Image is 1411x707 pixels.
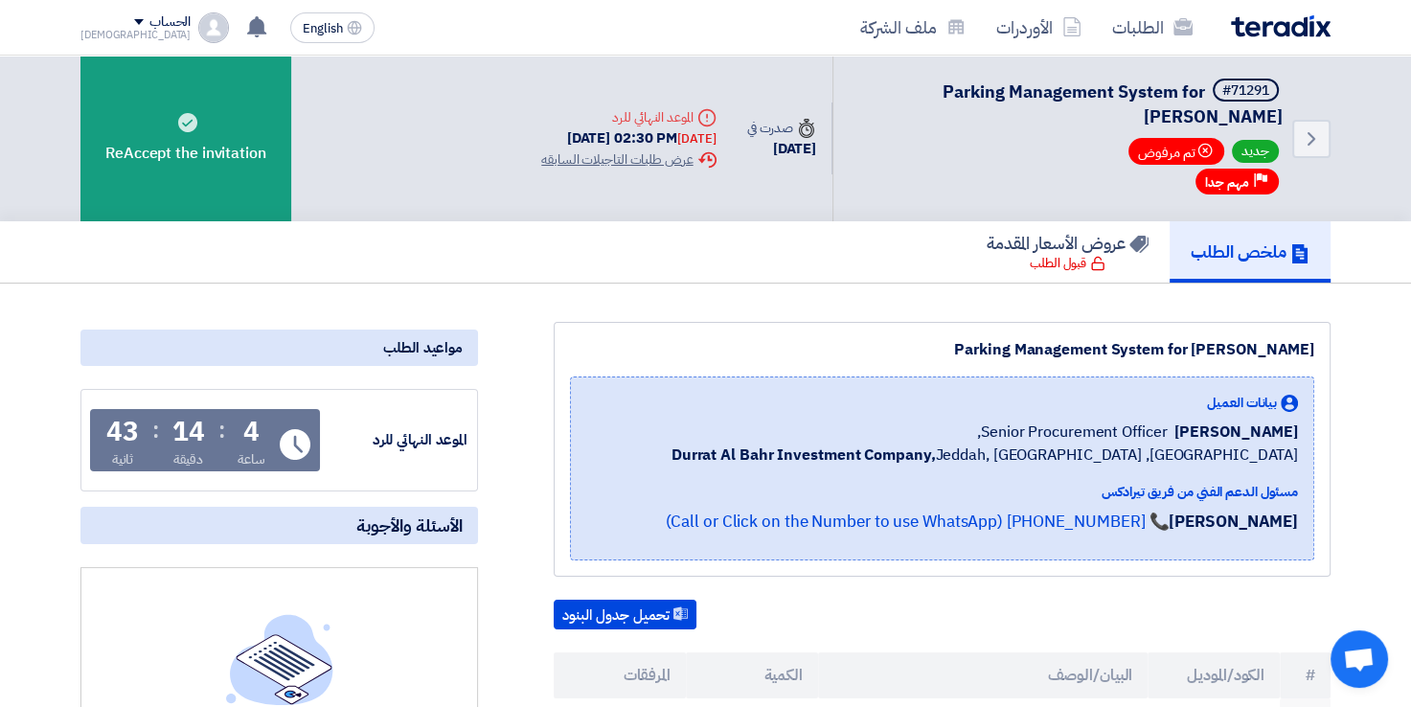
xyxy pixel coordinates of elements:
[226,614,333,704] img: empty_state_list.svg
[172,419,205,445] div: 14
[303,22,343,35] span: English
[677,129,716,148] div: [DATE]
[149,14,191,31] div: الحساب
[1174,421,1298,444] span: [PERSON_NAME]
[1148,652,1280,698] th: الكود/الموديل
[290,12,375,43] button: English
[541,107,716,127] div: الموعد النهائي للرد
[1207,393,1277,413] span: بيانات العميل
[356,514,463,536] span: الأسئلة والأجوبة
[818,652,1149,698] th: البيان/الوصف
[541,149,716,170] div: عرض طلبات التاجيلات السابقه
[943,79,1283,129] span: Parking Management System for [PERSON_NAME]
[238,449,265,469] div: ساعة
[1205,173,1249,192] span: مهم جدا
[1280,652,1331,698] th: #
[198,12,229,43] img: profile_test.png
[80,30,191,40] div: [DEMOGRAPHIC_DATA]
[987,232,1149,254] h5: عروض الأسعار المقدمة
[856,79,1283,128] h5: Parking Management System for Jawharat Jeddah
[243,419,260,445] div: 4
[1169,510,1298,534] strong: [PERSON_NAME]
[1222,84,1269,98] div: #71291
[80,56,291,221] div: ReAccept the invitation
[106,419,139,445] div: 43
[845,5,981,50] a: ملف الشركة
[1331,630,1388,688] div: Open chat
[80,330,478,366] div: مواعيد الطلب
[665,482,1298,502] div: مسئول الدعم الفني من فريق تيرادكس
[324,429,467,451] div: الموعد النهائي للرد
[554,600,696,630] button: تحميل جدول البنود
[671,444,1298,467] span: Jeddah, [GEOGRAPHIC_DATA] ,[GEOGRAPHIC_DATA]
[112,449,134,469] div: ثانية
[686,652,818,698] th: الكمية
[1231,15,1331,37] img: Teradix logo
[1097,5,1208,50] a: الطلبات
[966,221,1170,283] a: عروض الأسعار المقدمة قبول الطلب
[1170,221,1331,283] a: ملخص الطلب
[977,421,1167,444] span: Senior Procurement Officer,
[570,338,1314,361] div: Parking Management System for [PERSON_NAME]
[173,449,203,469] div: دقيقة
[1128,138,1224,165] span: تم مرفوض
[1191,240,1309,262] h5: ملخص الطلب
[747,138,816,160] div: [DATE]
[1030,254,1105,273] div: قبول الطلب
[747,118,816,138] div: صدرت في
[152,413,159,447] div: :
[981,5,1097,50] a: الأوردرات
[554,652,686,698] th: المرفقات
[218,413,225,447] div: :
[671,444,936,467] b: Durrat Al Bahr Investment Company,
[1232,140,1279,163] span: جديد
[665,510,1169,534] a: 📞 [PHONE_NUMBER] (Call or Click on the Number to use WhatsApp)
[541,127,716,149] div: [DATE] 02:30 PM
